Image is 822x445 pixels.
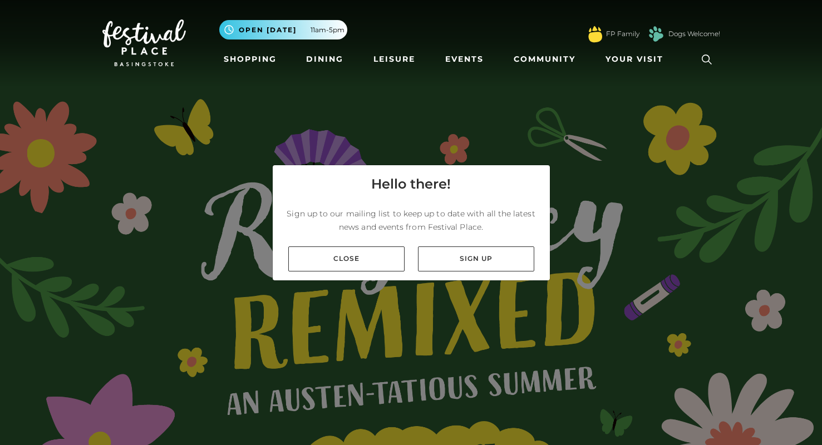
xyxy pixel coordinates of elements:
[441,49,488,70] a: Events
[302,49,348,70] a: Dining
[668,29,720,39] a: Dogs Welcome!
[282,207,541,234] p: Sign up to our mailing list to keep up to date with all the latest news and events from Festival ...
[239,25,297,35] span: Open [DATE]
[509,49,580,70] a: Community
[606,29,639,39] a: FP Family
[371,174,451,194] h4: Hello there!
[606,53,663,65] span: Your Visit
[219,49,281,70] a: Shopping
[102,19,186,66] img: Festival Place Logo
[219,20,347,39] button: Open [DATE] 11am-5pm
[311,25,344,35] span: 11am-5pm
[418,246,534,271] a: Sign up
[601,49,673,70] a: Your Visit
[369,49,420,70] a: Leisure
[288,246,405,271] a: Close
